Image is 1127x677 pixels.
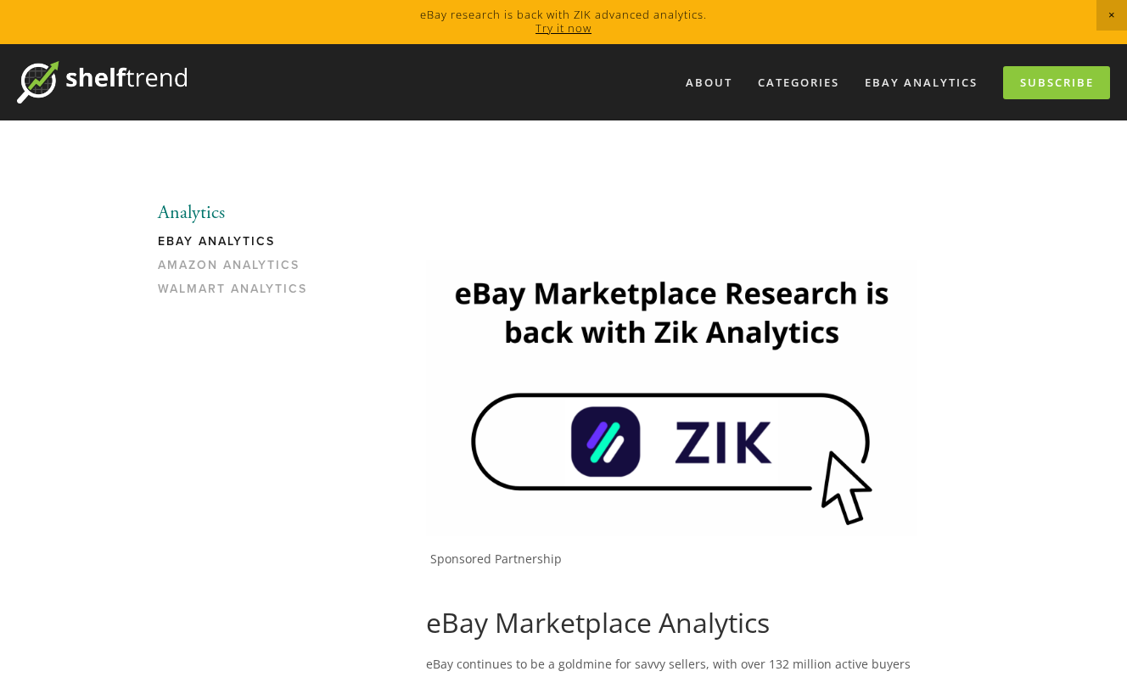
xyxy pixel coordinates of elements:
[158,234,320,258] a: eBay Analytics
[1003,66,1110,99] a: Subscribe
[426,607,917,639] h1: eBay Marketplace Analytics
[17,61,187,104] img: ShelfTrend
[426,260,917,535] img: Zik Analytics Sponsored Ad
[675,69,743,97] a: About
[854,69,989,97] a: eBay Analytics
[747,69,850,97] div: Categories
[158,282,320,305] a: Walmart Analytics
[535,20,592,36] a: Try it now
[158,258,320,282] a: Amazon Analytics
[430,551,917,567] p: Sponsored Partnership
[158,202,320,224] li: Analytics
